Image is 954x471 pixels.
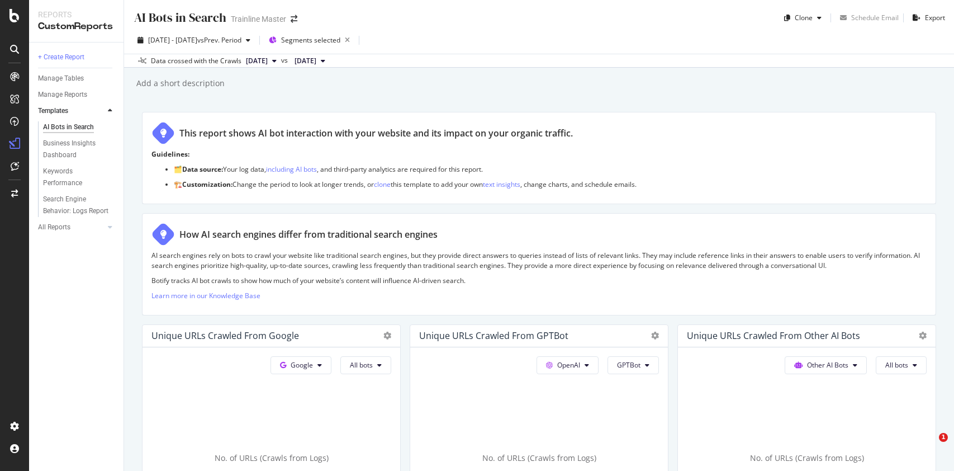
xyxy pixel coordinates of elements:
[38,89,116,101] a: Manage Reports
[182,180,232,189] strong: Customization:
[885,360,908,370] span: All bots
[876,356,927,374] button: All bots
[38,73,116,84] a: Manage Tables
[281,55,290,65] span: vs
[557,360,580,370] span: OpenAI
[246,56,268,66] span: 2025 Sep. 7th
[43,194,116,217] a: Search Engine Behavior: Logs Report
[142,112,936,204] div: This report shows AI bot interaction with your website and its impact on your organic traffic.Gui...
[43,138,107,161] div: Business Insights Dashboard
[151,276,927,285] p: Botify tracks AI bot crawls to show how much of your website’s content will influence AI-driven s...
[925,13,945,22] div: Export
[43,121,94,133] div: AI Bots in Search
[151,330,299,341] div: Unique URLs Crawled from Google
[291,360,313,370] span: Google
[607,356,659,374] button: GPTBot
[785,356,867,374] button: Other AI Bots
[939,433,948,442] span: 1
[291,15,297,23] div: arrow-right-arrow-left
[241,54,281,68] button: [DATE]
[295,56,316,66] span: 2025 May. 18th
[174,164,927,174] p: 🗂️ Your log data, , and third-party analytics are required for this report.
[374,180,391,189] a: clone
[350,360,373,370] span: All bots
[851,13,899,22] div: Schedule Email
[483,180,520,189] a: text insights
[419,330,568,341] div: Unique URLs Crawled from GPTBot
[290,54,330,68] button: [DATE]
[340,356,391,374] button: All bots
[795,13,813,22] div: Clone
[537,356,599,374] button: OpenAI
[807,360,848,370] span: Other AI Bots
[836,9,899,27] button: Schedule Email
[482,453,596,463] span: No. of URLs (Crawls from Logs)
[135,78,225,89] div: Add a short description
[43,166,106,189] div: Keywords Performance
[231,13,286,25] div: Trainline Master
[780,9,826,27] button: Clone
[908,9,945,27] button: Export
[151,56,241,66] div: Data crossed with the Crawls
[215,453,329,463] span: No. of URLs (Crawls from Logs)
[133,31,255,49] button: [DATE] - [DATE]vsPrev. Period
[916,433,943,460] iframe: Intercom live chat
[38,222,70,233] div: All Reports
[38,89,87,101] div: Manage Reports
[148,35,197,45] span: [DATE] - [DATE]
[142,213,936,315] div: How AI search engines differ from traditional search enginesAI search engines rely on bots to cra...
[182,164,223,174] strong: Data source:
[270,356,331,374] button: Google
[38,51,84,63] div: + Create Report
[750,453,864,463] span: No. of URLs (Crawls from Logs)
[38,20,115,33] div: CustomReports
[264,31,354,49] button: Segments selected
[151,291,260,300] a: Learn more in our Knowledge Base
[687,330,860,341] div: Unique URLs Crawled from Other AI Bots
[151,251,927,270] p: AI search engines rely on bots to crawl your website like traditional search engines, but they pr...
[174,180,927,189] p: 🏗️ Change the period to look at longer trends, or this template to add your own , change charts, ...
[38,73,84,84] div: Manage Tables
[43,194,109,217] div: Search Engine Behavior: Logs Report
[179,228,438,241] div: How AI search engines differ from traditional search engines
[281,35,340,45] span: Segments selected
[43,166,116,189] a: Keywords Performance
[43,121,116,133] a: AI Bots in Search
[38,105,105,117] a: Templates
[43,138,116,161] a: Business Insights Dashboard
[179,127,573,140] div: This report shows AI bot interaction with your website and its impact on your organic traffic.
[38,9,115,20] div: Reports
[38,105,68,117] div: Templates
[617,360,640,370] span: GPTBot
[133,9,226,26] div: AI Bots in Search
[151,149,189,159] strong: Guidelines:
[197,35,241,45] span: vs Prev. Period
[266,164,317,174] a: including AI bots
[38,51,116,63] a: + Create Report
[38,222,105,233] a: All Reports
